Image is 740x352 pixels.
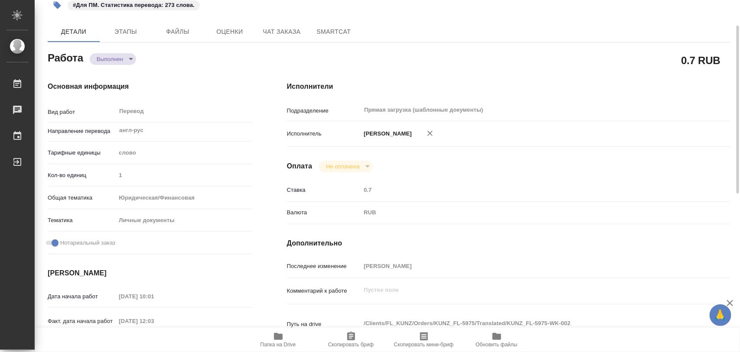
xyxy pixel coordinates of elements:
[48,268,252,278] h4: [PERSON_NAME]
[48,149,116,157] p: Тарифные единицы
[421,124,440,143] button: Удалить исполнителя
[328,342,374,348] span: Скопировать бриф
[94,55,126,63] button: Выполнен
[287,186,361,194] p: Ставка
[460,328,533,352] button: Обновить файлы
[48,127,116,136] p: Направление перевода
[361,205,693,220] div: RUB
[710,304,731,326] button: 🙏
[116,145,252,160] div: слово
[681,53,720,68] h2: 0.7 RUB
[287,129,361,138] p: Исполнитель
[261,342,296,348] span: Папка на Drive
[116,191,252,205] div: Юридическая/Финансовая
[48,194,116,202] p: Общая тематика
[48,317,116,326] p: Факт. дата начала работ
[287,81,730,92] h4: Исполнители
[361,316,693,331] textarea: /Clients/FL_KUNZ/Orders/KUNZ_FL-5975/Translated/KUNZ_FL-5975-WK-002
[388,328,460,352] button: Скопировать мини-бриф
[105,26,147,37] span: Этапы
[60,239,115,247] span: Нотариальный заказ
[287,320,361,329] p: Путь на drive
[48,216,116,225] p: Тематика
[116,213,252,228] div: Личные документы
[157,26,199,37] span: Файлы
[323,163,362,170] button: Не оплачена
[116,290,192,303] input: Пустое поле
[73,1,195,10] p: #Для ПМ. Статистика перевода: 273 слова.
[319,161,372,172] div: Выполнен
[361,184,693,196] input: Пустое поле
[261,26,303,37] span: Чат заказа
[287,287,361,295] p: Комментарий к работе
[53,26,95,37] span: Детали
[713,306,728,324] span: 🙏
[209,26,251,37] span: Оценки
[287,262,361,271] p: Последнее изменение
[242,328,315,352] button: Папка на Drive
[361,129,412,138] p: [PERSON_NAME]
[394,342,453,348] span: Скопировать мини-бриф
[67,1,201,8] span: Для ПМ. Статистика перевода: 273 слова.
[48,171,116,180] p: Кол-во единиц
[361,260,693,272] input: Пустое поле
[315,328,388,352] button: Скопировать бриф
[287,107,361,115] p: Подразделение
[287,208,361,217] p: Валюта
[313,26,355,37] span: SmartCat
[116,169,252,181] input: Пустое поле
[48,292,116,301] p: Дата начала работ
[48,108,116,116] p: Вид работ
[287,161,313,171] h4: Оплата
[116,315,192,327] input: Пустое поле
[48,49,83,65] h2: Работа
[48,81,252,92] h4: Основная информация
[476,342,518,348] span: Обновить файлы
[287,238,730,249] h4: Дополнительно
[90,53,136,65] div: Выполнен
